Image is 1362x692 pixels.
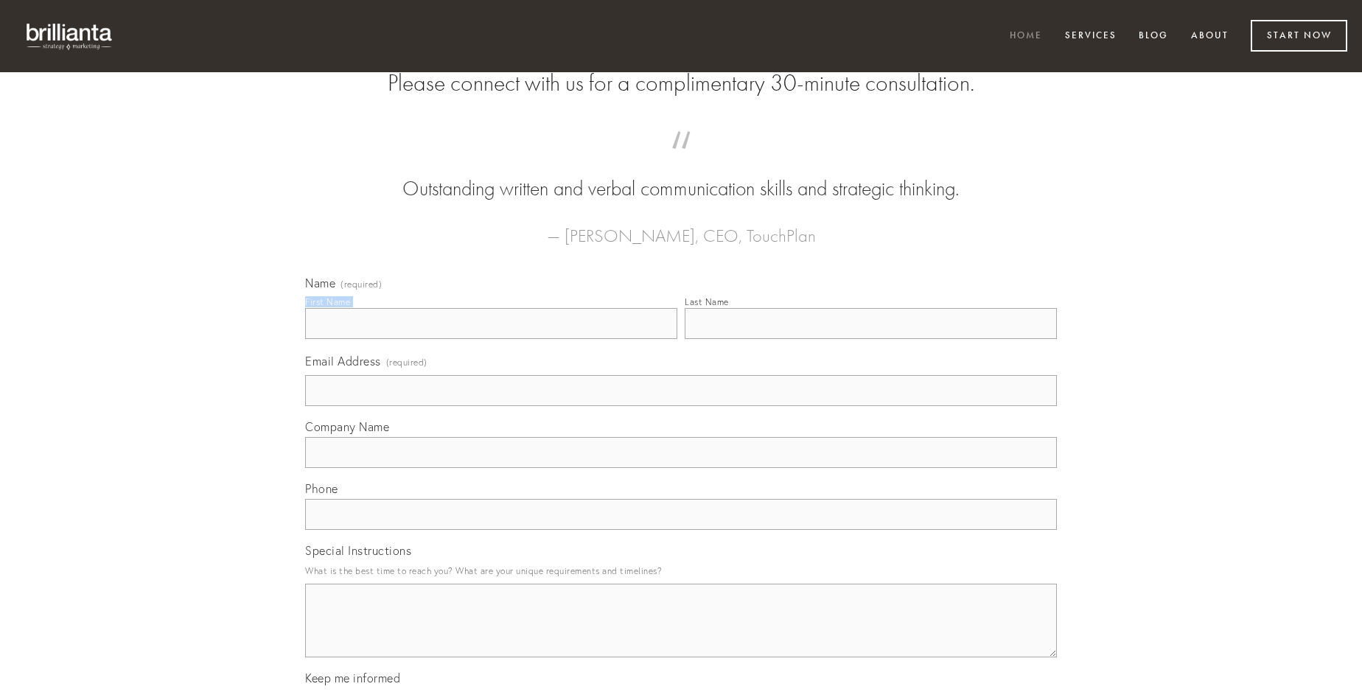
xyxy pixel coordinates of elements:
[1251,20,1347,52] a: Start Now
[386,352,427,372] span: (required)
[305,561,1057,581] p: What is the best time to reach you? What are your unique requirements and timelines?
[329,203,1033,251] figcaption: — [PERSON_NAME], CEO, TouchPlan
[305,296,350,307] div: First Name
[1000,24,1052,49] a: Home
[305,276,335,290] span: Name
[340,280,382,289] span: (required)
[1181,24,1238,49] a: About
[15,15,125,57] img: brillianta - research, strategy, marketing
[329,146,1033,175] span: “
[685,296,729,307] div: Last Name
[305,543,411,558] span: Special Instructions
[305,354,381,368] span: Email Address
[1129,24,1178,49] a: Blog
[305,671,400,685] span: Keep me informed
[305,69,1057,97] h2: Please connect with us for a complimentary 30-minute consultation.
[305,419,389,434] span: Company Name
[329,146,1033,203] blockquote: Outstanding written and verbal communication skills and strategic thinking.
[1055,24,1126,49] a: Services
[305,481,338,496] span: Phone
